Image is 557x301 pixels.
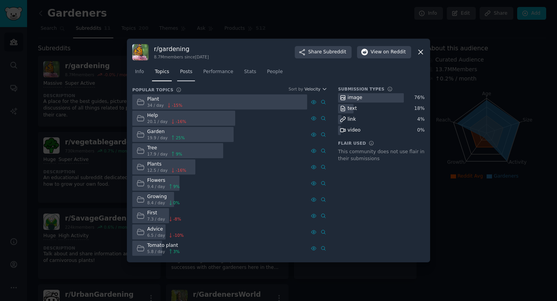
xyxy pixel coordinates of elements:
[132,87,173,92] h3: Popular Topics
[147,96,183,103] div: Plant
[308,49,346,56] span: Share
[147,103,164,108] span: 34 / day
[147,135,168,140] span: 19.9 / day
[173,216,181,222] span: -8 %
[264,66,285,82] a: People
[176,135,185,140] span: 25 %
[147,210,181,217] div: First
[200,66,236,82] a: Performance
[147,177,180,184] div: Flowers
[323,49,346,56] span: Subreddit
[173,233,184,238] span: -10 %
[267,68,283,75] span: People
[147,112,186,119] div: Help
[383,49,406,56] span: on Reddit
[176,168,186,173] span: -16 %
[176,151,182,157] span: 9 %
[173,200,180,205] span: 0 %
[289,86,303,92] div: Sort by
[147,242,180,249] div: Tomato plant
[135,68,144,75] span: Info
[147,151,168,157] span: 17.9 / day
[173,249,180,254] span: 3 %
[414,94,425,101] div: 76 %
[348,116,356,123] div: link
[244,68,256,75] span: Stats
[147,119,168,124] span: 20.1 / day
[348,127,361,134] div: video
[147,128,185,135] div: Garden
[147,161,186,168] div: Plants
[338,86,384,92] h3: Submission Types
[173,184,180,189] span: 9 %
[147,200,165,205] span: 8.4 / day
[177,66,195,82] a: Posts
[147,145,183,152] div: Tree
[147,226,184,233] div: Advice
[147,249,165,254] span: 5.8 / day
[172,103,182,108] span: -15 %
[147,168,168,173] span: 12.5 / day
[155,68,169,75] span: Topics
[176,119,186,124] span: -16 %
[180,68,192,75] span: Posts
[357,46,411,58] button: Viewon Reddit
[147,233,165,238] span: 6.5 / day
[203,68,233,75] span: Performance
[152,66,172,82] a: Topics
[154,45,209,53] h3: r/ gardening
[304,86,327,92] button: Velocity
[304,86,320,92] span: Velocity
[147,216,165,222] span: 7.3 / day
[348,105,357,112] div: text
[338,149,425,162] div: This community does not use flair in their submissions
[348,94,362,101] div: image
[147,193,180,200] div: Growing
[295,46,352,58] button: ShareSubreddit
[338,140,366,146] h3: Flair Used
[132,66,147,82] a: Info
[147,184,165,189] span: 9.4 / day
[414,105,425,112] div: 18 %
[241,66,259,82] a: Stats
[371,49,406,56] span: View
[154,54,209,60] div: 8.7M members since [DATE]
[417,116,425,123] div: 4 %
[417,127,425,134] div: 0 %
[132,44,149,60] img: gardening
